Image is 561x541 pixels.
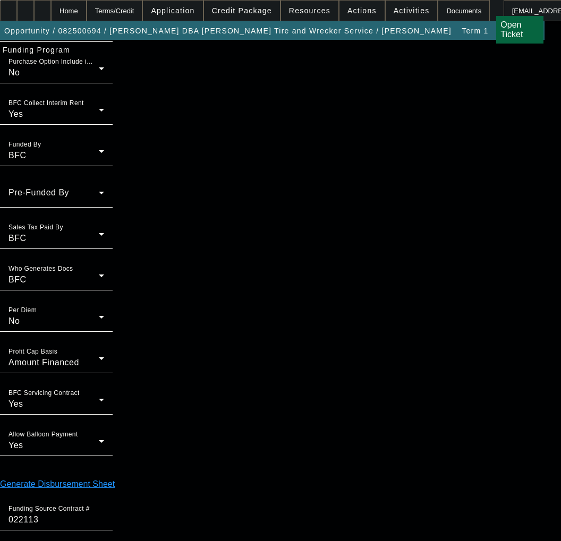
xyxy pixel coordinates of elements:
[8,399,23,408] span: Yes
[462,27,488,35] span: Term 1
[8,109,23,118] span: Yes
[8,58,140,65] mat-label: Purchase Option Include in Bank Profit Cap
[386,1,438,21] button: Activities
[8,348,57,355] mat-label: Profit Cap Basis
[8,358,79,367] span: Amount Financed
[204,1,280,21] button: Credit Package
[8,151,27,160] span: BFC
[8,505,90,512] mat-label: Funding Source Contract #
[394,6,430,15] span: Activities
[347,6,377,15] span: Actions
[8,431,78,438] mat-label: Allow Balloon Payment
[8,316,20,325] span: No
[4,27,452,35] span: Opportunity / 082500694 / [PERSON_NAME] DBA [PERSON_NAME] Tire and Wrecker Service / [PERSON_NAME]
[458,21,492,40] button: Term 1
[8,265,73,272] mat-label: Who Generates Docs
[281,1,338,21] button: Resources
[8,141,41,148] mat-label: Funded By
[3,46,70,54] span: Funding Program
[289,6,330,15] span: Resources
[8,275,27,284] span: BFC
[8,224,63,231] mat-label: Sales Tax Paid By
[8,100,84,107] mat-label: BFC Collect Interim Rent
[8,188,69,197] mat-label: Pre-Funded By
[496,16,543,44] a: Open Ticket
[212,6,272,15] span: Credit Package
[8,234,27,243] span: BFC
[143,1,202,21] button: Application
[151,6,194,15] span: Application
[8,390,80,397] mat-label: BFC Servicing Contract
[339,1,385,21] button: Actions
[8,441,23,450] span: Yes
[8,307,37,314] mat-label: Per Diem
